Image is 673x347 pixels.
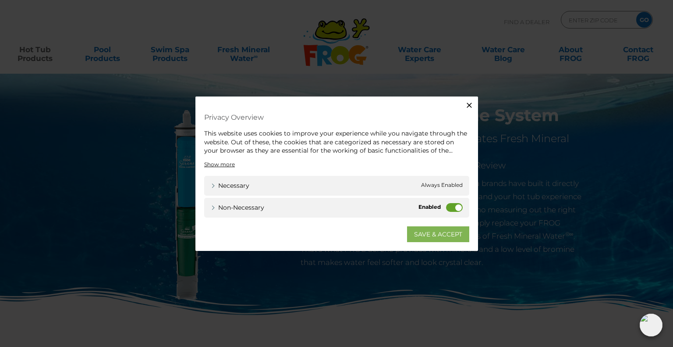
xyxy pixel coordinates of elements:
a: Non-necessary [211,203,264,212]
a: SAVE & ACCEPT [407,226,469,242]
a: Show more [204,160,235,168]
div: This website uses cookies to improve your experience while you navigate through the website. Out ... [204,129,469,155]
span: Always Enabled [421,181,463,190]
a: Necessary [211,181,249,190]
img: openIcon [640,314,662,336]
h4: Privacy Overview [204,110,469,125]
